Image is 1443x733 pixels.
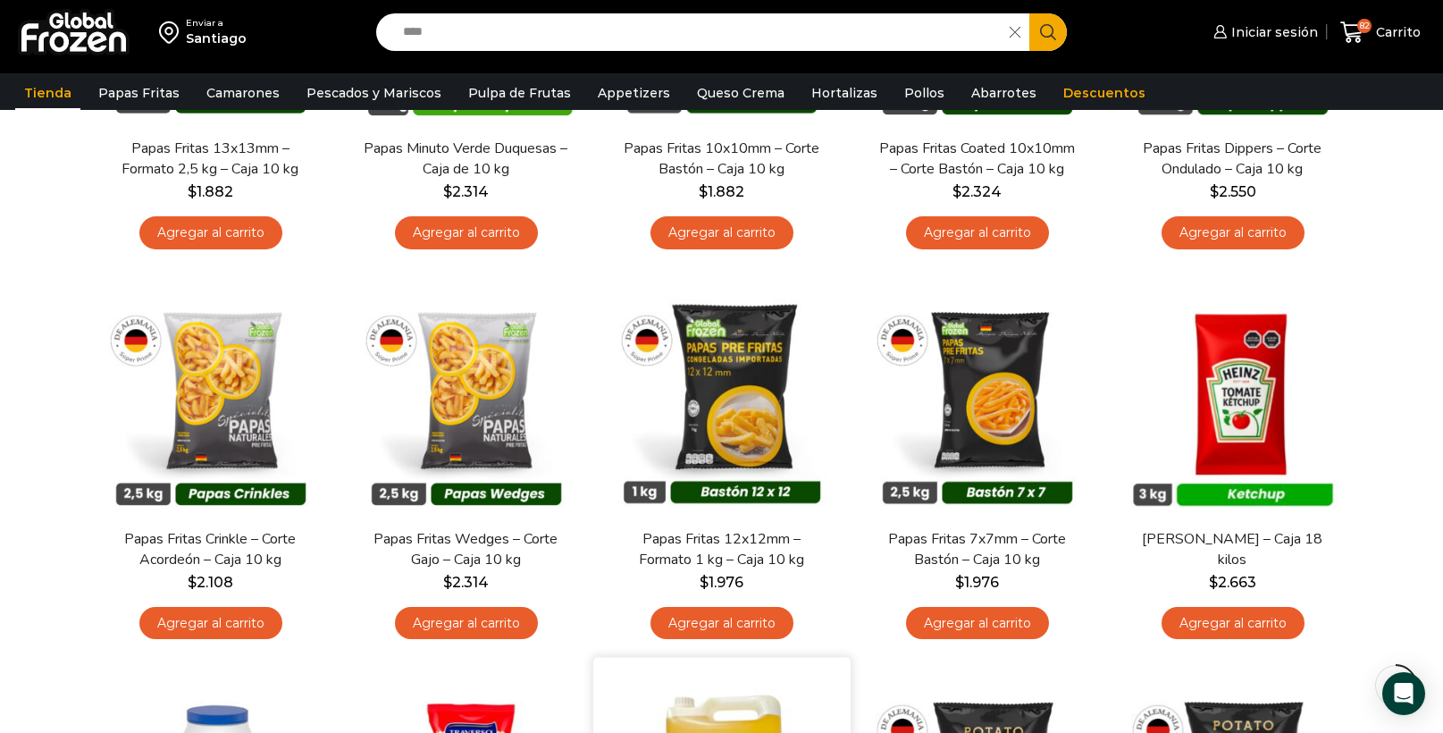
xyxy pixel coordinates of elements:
a: Papas Minuto Verde Duquesas – Caja de 10 kg [363,139,568,180]
a: Papas Fritas 7x7mm – Corte Bastón – Caja 10 kg [874,529,1079,570]
a: Queso Crema [688,76,793,110]
a: Hortalizas [802,76,886,110]
a: Agregar al carrito: “Papas Fritas 10x10mm - Corte Bastón - Caja 10 kg” [650,216,793,249]
img: address-field-icon.svg [159,17,186,47]
span: $ [955,574,964,591]
bdi: 2.550 [1210,183,1256,200]
span: $ [952,183,961,200]
a: Agregar al carrito: “Papas Fritas 7x7mm - Corte Bastón - Caja 10 kg” [906,607,1049,640]
span: 82 [1357,19,1372,33]
a: [PERSON_NAME] – Caja 18 kilos [1129,529,1335,570]
a: Papas Fritas Dippers – Corte Ondulado – Caja 10 kg [1129,139,1335,180]
a: Agregar al carrito: “Papas Fritas Dippers - Corte Ondulado - Caja 10 kg” [1162,216,1305,249]
a: Papas Fritas Wedges – Corte Gajo – Caja 10 kg [363,529,568,570]
bdi: 1.882 [699,183,744,200]
a: Appetizers [589,76,679,110]
bdi: 1.976 [700,574,743,591]
a: Pulpa de Frutas [459,76,580,110]
span: $ [699,183,708,200]
a: Descuentos [1054,76,1154,110]
a: Pescados y Mariscos [298,76,450,110]
a: Agregar al carrito: “Papas Fritas Coated 10x10mm - Corte Bastón - Caja 10 kg” [906,216,1049,249]
button: Search button [1029,13,1067,51]
span: $ [188,183,197,200]
a: Papas Fritas 10x10mm – Corte Bastón – Caja 10 kg [618,139,824,180]
a: Agregar al carrito: “Papas Minuto Verde Duquesas - Caja de 10 kg” [395,216,538,249]
a: Camarones [197,76,289,110]
a: Papas Fritas Crinkle – Corte Acordeón – Caja 10 kg [107,529,313,570]
a: Agregar al carrito: “Papas Fritas Wedges – Corte Gajo - Caja 10 kg” [395,607,538,640]
bdi: 2.324 [952,183,1002,200]
a: Agregar al carrito: “Papas Fritas Crinkle - Corte Acordeón - Caja 10 kg” [139,607,282,640]
a: Tienda [15,76,80,110]
bdi: 2.108 [188,574,233,591]
span: $ [188,574,197,591]
span: $ [443,574,452,591]
a: 82 Carrito [1336,12,1425,54]
a: Papas Fritas Coated 10x10mm – Corte Bastón – Caja 10 kg [874,139,1079,180]
bdi: 2.314 [443,183,489,200]
a: Pollos [895,76,953,110]
bdi: 2.314 [443,574,489,591]
span: Iniciar sesión [1227,23,1318,41]
div: Enviar a [186,17,247,29]
span: $ [443,183,452,200]
bdi: 2.663 [1209,574,1256,591]
a: Papas Fritas 13x13mm – Formato 2,5 kg – Caja 10 kg [107,139,313,180]
div: Santiago [186,29,247,47]
a: Abarrotes [962,76,1045,110]
span: $ [700,574,709,591]
a: Papas Fritas 12x12mm – Formato 1 kg – Caja 10 kg [618,529,824,570]
a: Agregar al carrito: “Ketchup Heinz - Caja 18 kilos” [1162,607,1305,640]
div: Open Intercom Messenger [1382,672,1425,715]
bdi: 1.882 [188,183,233,200]
a: Iniciar sesión [1209,14,1318,50]
span: Carrito [1372,23,1421,41]
span: $ [1210,183,1219,200]
a: Agregar al carrito: “Papas Fritas 12x12mm - Formato 1 kg - Caja 10 kg” [650,607,793,640]
a: Papas Fritas [89,76,189,110]
a: Agregar al carrito: “Papas Fritas 13x13mm - Formato 2,5 kg - Caja 10 kg” [139,216,282,249]
bdi: 1.976 [955,574,999,591]
span: $ [1209,574,1218,591]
